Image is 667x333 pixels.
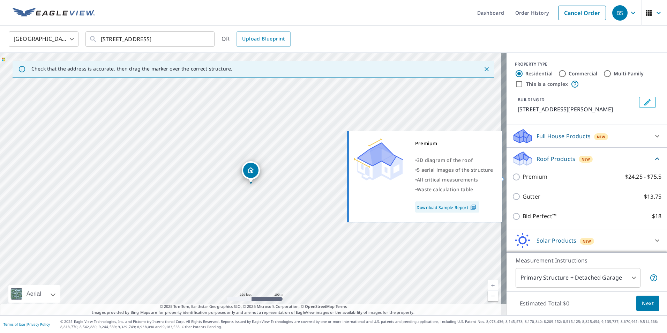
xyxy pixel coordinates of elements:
div: Dropped pin, building 1, Residential property, 46-393 Holopu Pl Kaneohe, HI 96744 [242,161,260,183]
span: Waste calculation table [417,186,473,193]
p: $13.75 [644,192,661,201]
span: 5 aerial images of the structure [417,166,493,173]
div: Aerial [24,285,43,303]
p: Estimated Total: $0 [514,296,575,311]
div: PROPERTY TYPE [515,61,659,67]
a: Terms of Use [3,322,25,327]
button: Edit building 1 [639,97,656,108]
a: Cancel Order [558,6,606,20]
span: New [597,134,606,140]
div: BS [612,5,628,21]
div: • [415,155,493,165]
div: [GEOGRAPHIC_DATA] [9,29,78,49]
img: Premium [354,139,403,180]
button: Close [482,65,491,74]
a: Upload Blueprint [237,31,290,47]
label: Residential [525,70,553,77]
div: • [415,175,493,185]
span: Your report will include the primary structure and a detached garage if one exists. [650,274,658,282]
a: Current Level 17, Zoom Out [488,291,498,301]
div: Roof ProductsNew [512,150,661,167]
span: All critical measurements [417,176,478,183]
p: [STREET_ADDRESS][PERSON_NAME] [518,105,636,113]
p: Full House Products [537,132,591,140]
span: New [583,238,591,244]
a: Privacy Policy [27,322,50,327]
img: EV Logo [13,8,95,18]
div: Aerial [8,285,60,303]
a: Download Sample Report [415,201,479,213]
a: Terms [336,304,347,309]
p: Roof Products [537,155,575,163]
span: © 2025 TomTom, Earthstar Geographics SIO, © 2025 Microsoft Corporation, © [160,304,347,310]
p: BUILDING ID [518,97,545,103]
a: Current Level 17, Zoom In [488,280,498,291]
p: $18 [652,212,661,221]
p: Gutter [523,192,540,201]
p: © 2025 Eagle View Technologies, Inc. and Pictometry International Corp. All Rights Reserved. Repo... [60,319,664,330]
span: Upload Blueprint [242,35,285,43]
label: Multi-Family [614,70,644,77]
p: Premium [523,172,547,181]
label: This is a complex [526,81,568,88]
div: Primary Structure + Detached Garage [516,268,640,288]
p: | [3,322,50,326]
div: • [415,165,493,175]
div: Full House ProductsNew [512,128,661,145]
p: Bid Perfect™ [523,212,556,221]
p: Solar Products [537,236,576,245]
button: Next [636,296,659,311]
div: • [415,185,493,194]
div: Solar ProductsNew [512,232,661,249]
p: $24.25 - $75.5 [625,172,661,181]
img: Pdf Icon [469,204,478,210]
span: Next [642,299,654,308]
div: OR [222,31,291,47]
span: New [582,156,590,162]
p: Check that the address is accurate, then drag the marker over the correct structure. [31,66,232,72]
span: 3D diagram of the roof [417,157,473,163]
p: Measurement Instructions [516,256,658,265]
label: Commercial [569,70,598,77]
div: Premium [415,139,493,148]
a: OpenStreetMap [305,304,334,309]
input: Search by address or latitude-longitude [101,29,200,49]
